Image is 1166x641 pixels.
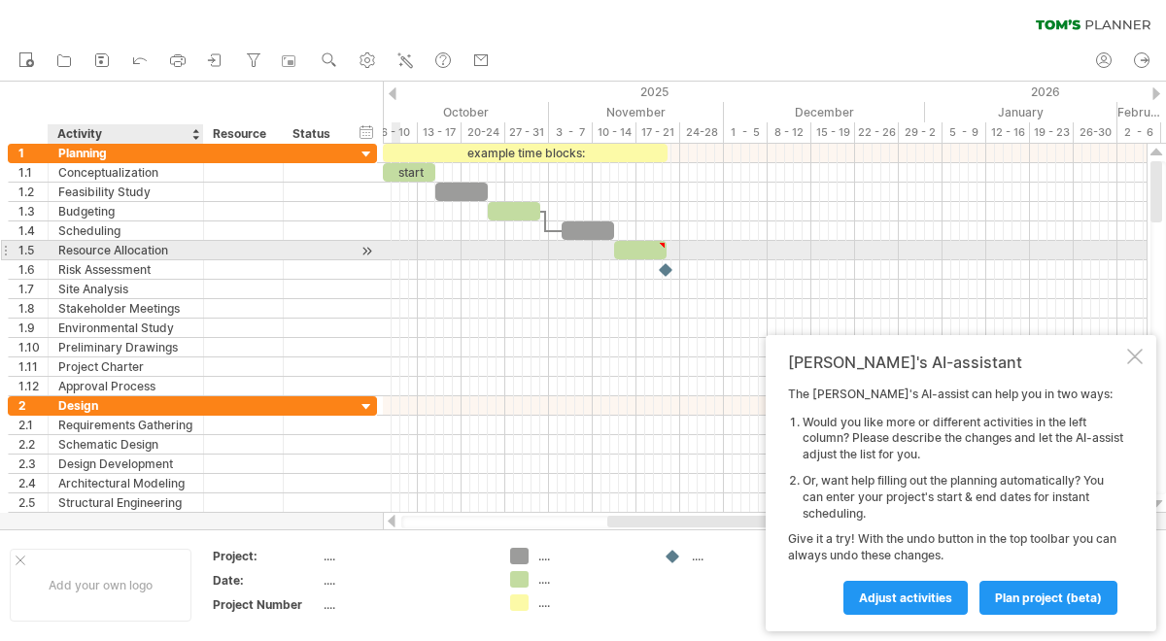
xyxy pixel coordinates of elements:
div: January 2026 [925,102,1117,122]
div: Activity [57,124,192,144]
div: Stakeholder Meetings [58,299,193,318]
div: .... [538,571,644,588]
li: Or, want help filling out the planning automatically? You can enter your project's start & end da... [803,473,1123,522]
span: Adjust activities [859,590,952,605]
div: start [383,163,435,182]
div: Add your own logo [10,549,191,622]
div: Site Analysis [58,280,193,298]
div: December 2025 [724,102,925,122]
div: .... [324,596,487,613]
div: Design Development [58,455,193,473]
div: 2.4 [18,474,48,492]
div: Schematic Design [58,435,193,454]
div: 2.2 [18,435,48,454]
div: 22 - 26 [855,122,899,143]
div: 17 - 21 [636,122,680,143]
div: Date: [213,572,320,589]
div: Budgeting [58,202,193,220]
div: 1.11 [18,357,48,376]
div: 1.8 [18,299,48,318]
div: 1.2 [18,183,48,201]
div: Scheduling [58,221,193,240]
div: 12 - 16 [986,122,1030,143]
div: 1 - 5 [724,122,768,143]
div: Preliminary Drawings [58,338,193,356]
div: 1.7 [18,280,48,298]
div: 2 [18,396,48,415]
div: .... [324,572,487,589]
div: 27 - 31 [505,122,549,143]
div: example time blocks: [383,144,668,162]
div: .... [692,548,798,564]
div: 10 - 14 [593,122,636,143]
div: 1.1 [18,163,48,182]
div: 2.3 [18,455,48,473]
div: 24-28 [680,122,724,143]
div: Requirements Gathering [58,416,193,434]
div: 1.3 [18,202,48,220]
div: .... [324,548,487,564]
div: 2.1 [18,416,48,434]
li: Would you like more or different activities in the left column? Please describe the changes and l... [803,415,1123,463]
div: 20-24 [462,122,505,143]
div: 19 - 23 [1030,122,1074,143]
div: 1.9 [18,319,48,337]
div: 2 - 6 [1117,122,1161,143]
div: 8 - 12 [768,122,811,143]
div: .... [538,594,644,611]
div: 26-30 [1074,122,1117,143]
div: 1.6 [18,260,48,279]
div: Design [58,396,193,415]
div: Approval Process [58,377,193,395]
div: 1 [18,144,48,162]
div: 1.10 [18,338,48,356]
div: 15 - 19 [811,122,855,143]
div: 1.5 [18,241,48,259]
div: 1.12 [18,377,48,395]
div: 13 - 17 [418,122,462,143]
div: Architectural Modeling [58,474,193,492]
a: plan project (beta) [979,581,1117,615]
div: 29 - 2 [899,122,943,143]
div: November 2025 [549,102,724,122]
div: Conceptualization [58,163,193,182]
div: Resource Allocation [58,241,193,259]
div: 2.5 [18,493,48,512]
div: Project: [213,548,320,564]
div: Status [292,124,335,144]
div: .... [538,548,644,564]
div: [PERSON_NAME]'s AI-assistant [788,353,1123,372]
div: 5 - 9 [943,122,986,143]
div: 6 - 10 [374,122,418,143]
div: October 2025 [348,102,549,122]
div: Structural Engineering [58,493,193,512]
div: Resource [213,124,272,144]
div: Feasibility Study [58,183,193,201]
div: Project Charter [58,357,193,376]
div: Risk Assessment [58,260,193,279]
a: Adjust activities [843,581,968,615]
div: Project Number [213,596,320,613]
div: Planning [58,144,193,162]
div: The [PERSON_NAME]'s AI-assist can help you in two ways: Give it a try! With the undo button in th... [788,387,1123,614]
span: plan project (beta) [995,590,1102,605]
div: 1.4 [18,221,48,240]
div: Environmental Study [58,319,193,337]
div: scroll to activity [358,241,376,261]
div: 3 - 7 [549,122,593,143]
